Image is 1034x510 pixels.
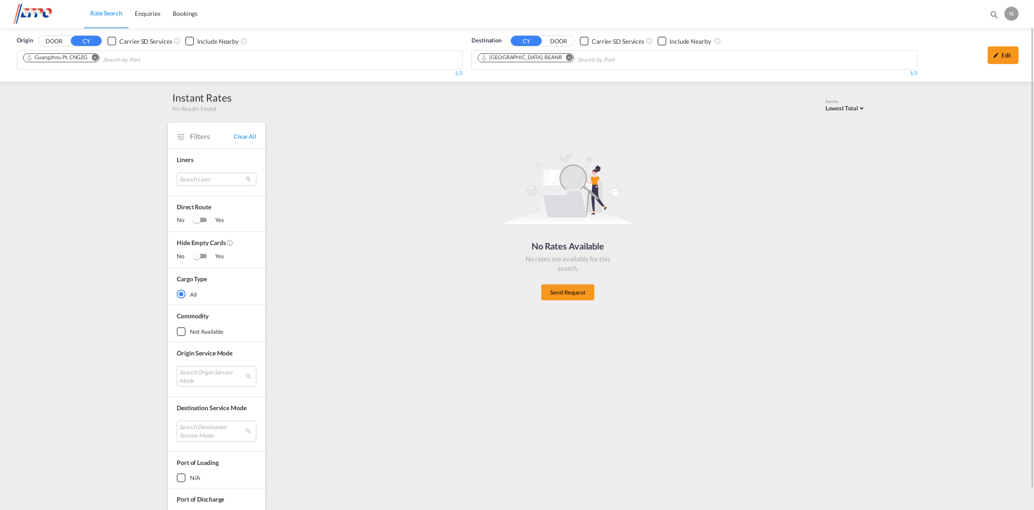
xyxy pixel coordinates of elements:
span: Bookings [173,10,198,17]
md-checkbox: Checkbox No Ink [580,36,644,45]
span: Enquiries [135,10,160,17]
md-icon: Unchecked: Search for CY (Container Yard) services for all selected carriers.Checked : Search for... [646,38,653,45]
img: norateimg.svg [502,149,634,224]
button: Remove [86,54,99,63]
div: Instant Rates [172,91,232,105]
div: Carrier SD Services [592,37,644,46]
button: DOOR [38,36,69,46]
div: icon-magnify [989,10,999,23]
span: Filters [190,132,234,141]
div: not available [190,328,224,336]
div: Sort by [825,99,866,105]
md-radio-button: All [177,290,256,298]
md-chips-wrap: Chips container. Use arrow keys to select chips. [22,51,190,67]
span: Hide Empty Cards [177,238,256,252]
md-icon: icon-pencil [993,52,999,58]
md-chips-wrap: Chips container. Use arrow keys to select chips. [476,51,665,67]
div: 1/3 [17,70,463,77]
md-checkbox: Checkbox No Ink [658,36,711,45]
div: 1/3 [471,70,917,77]
button: DOOR [543,36,574,46]
div: N [1004,7,1019,21]
span: Direct Route [177,203,256,216]
md-icon: Unchecked: Search for CY (Container Yard) services for all selected carriers.Checked : Search for... [174,38,181,45]
div: Press delete to remove this chip. [481,54,564,61]
md-icon: icon-magnify [989,10,999,19]
span: No Results Found [172,105,216,113]
span: Port of Discharge [177,495,224,503]
div: icon-pencilEdit [988,46,1019,64]
div: Cargo Type [177,275,207,283]
div: Antwerp, BEANR [481,54,562,61]
md-checkbox: N/A [177,473,256,482]
button: Send Request [541,284,594,300]
span: Destination Service Mode [177,404,247,412]
button: CY [511,36,542,46]
div: Guangzhou Pt, CNGZG [26,54,87,61]
span: Liners [177,156,193,163]
button: Remove [560,54,574,63]
div: No Rates Available [524,240,612,252]
span: Commodity [177,312,209,320]
span: Origin Service Mode [177,349,232,357]
span: No [177,216,193,225]
span: No [177,252,193,261]
md-select: Select: Lowest Total [825,102,866,113]
md-icon: Unchecked: Ignores neighbouring ports when fetching rates.Checked : Includes neighbouring ports w... [240,38,247,45]
md-checkbox: Checkbox No Ink [185,36,239,45]
input: Search by Port [578,53,661,67]
div: N/A [190,474,200,482]
span: Clear All [234,132,256,140]
div: No rates are available for this search. [524,254,612,273]
span: Yes [206,216,224,225]
div: Include Nearby [669,37,711,46]
span: Lowest Total [825,105,858,112]
input: Search by Port [103,53,187,67]
span: Rate Search [90,9,122,17]
span: Yes [206,252,224,261]
span: Port of Loading [177,459,219,466]
img: d38966e06f5511efa686cdb0e1f57a29.png [13,4,73,24]
div: Press delete to remove this chip. [26,54,89,61]
md-checkbox: Checkbox No Ink [107,36,172,45]
div: Include Nearby [197,37,239,46]
div: Carrier SD Services [119,37,172,46]
span: Origin [17,36,33,45]
button: CY [71,36,102,46]
md-icon: Activate this filter to exclude rate cards without rates. [226,239,233,246]
md-icon: Unchecked: Ignores neighbouring ports when fetching rates.Checked : Includes neighbouring ports w... [714,38,721,45]
span: Destination [471,36,502,45]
